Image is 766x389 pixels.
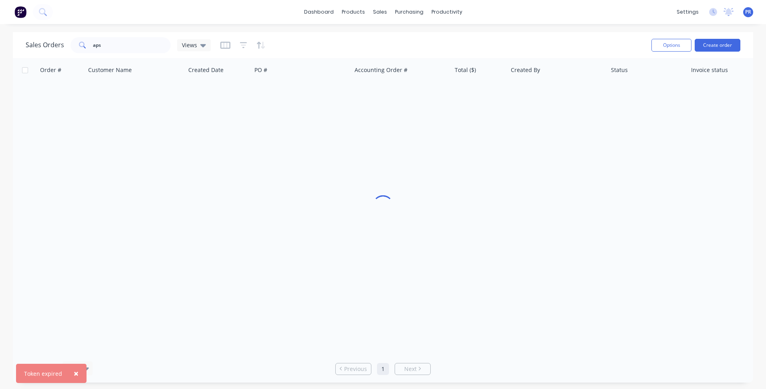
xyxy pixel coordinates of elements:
[745,8,751,16] span: PR
[691,66,728,74] div: Invoice status
[254,66,267,74] div: PO #
[377,363,389,375] a: Page 1 is your current page
[391,6,427,18] div: purchasing
[338,6,369,18] div: products
[66,364,87,383] button: Close
[88,66,132,74] div: Customer Name
[344,365,367,373] span: Previous
[455,66,476,74] div: Total ($)
[404,365,417,373] span: Next
[355,66,407,74] div: Accounting Order #
[427,6,466,18] div: productivity
[332,363,434,375] ul: Pagination
[40,66,61,74] div: Order #
[695,39,740,52] button: Create order
[511,66,540,74] div: Created By
[651,39,691,52] button: Options
[395,365,430,373] a: Next page
[336,365,371,373] a: Previous page
[74,368,79,379] span: ×
[188,66,224,74] div: Created Date
[24,369,62,378] div: Token expired
[93,37,171,53] input: Search...
[611,66,628,74] div: Status
[182,41,197,49] span: Views
[14,6,26,18] img: Factory
[26,41,64,49] h1: Sales Orders
[673,6,703,18] div: settings
[300,6,338,18] a: dashboard
[369,6,391,18] div: sales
